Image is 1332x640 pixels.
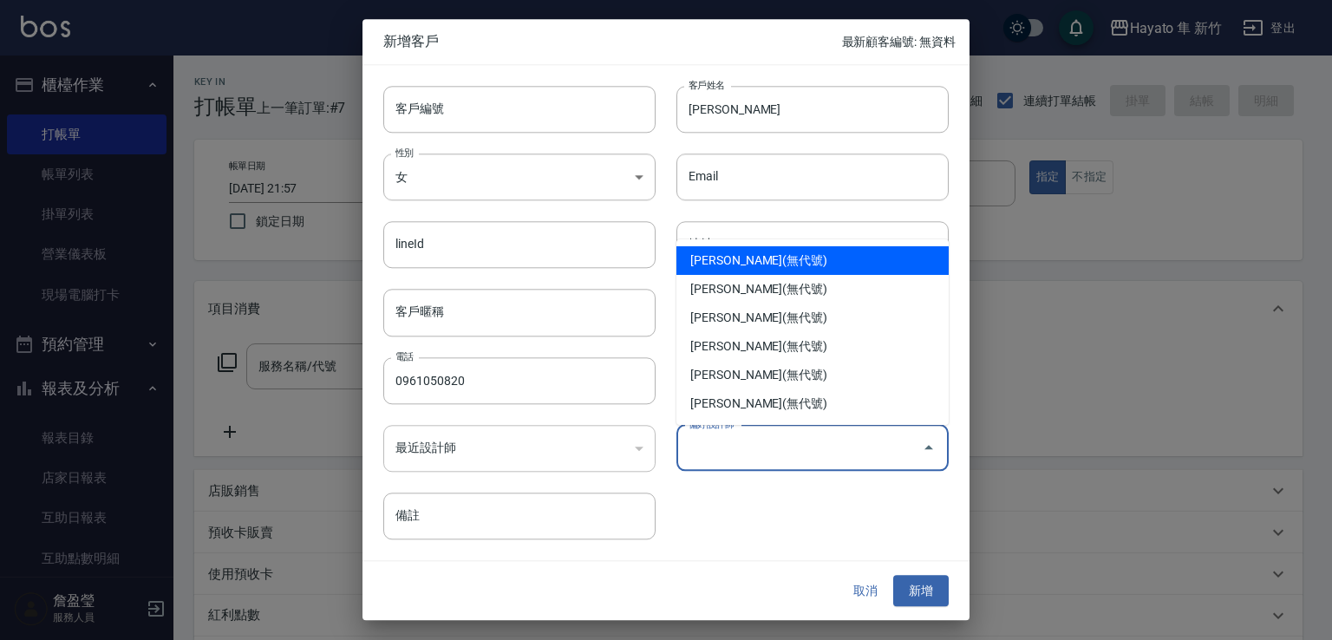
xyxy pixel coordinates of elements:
li: [PERSON_NAME](無代號) [676,304,949,332]
li: [PERSON_NAME](無代號) [676,246,949,275]
li: [PERSON_NAME](無代號) [676,275,949,304]
label: 客戶姓名 [689,78,725,91]
p: 最新顧客編號: 無資料 [842,33,956,51]
label: 性別 [395,146,414,159]
label: 電話 [395,349,414,362]
button: 新增 [893,575,949,607]
li: [PERSON_NAME](無代號) [676,361,949,389]
button: 取消 [838,575,893,607]
li: [PERSON_NAME](無代號) [676,332,949,361]
button: Close [915,434,943,462]
div: 女 [383,153,656,200]
span: 新增客戶 [383,33,842,50]
li: [PERSON_NAME](無代號) [676,389,949,418]
label: 偏好設計師 [689,417,734,430]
